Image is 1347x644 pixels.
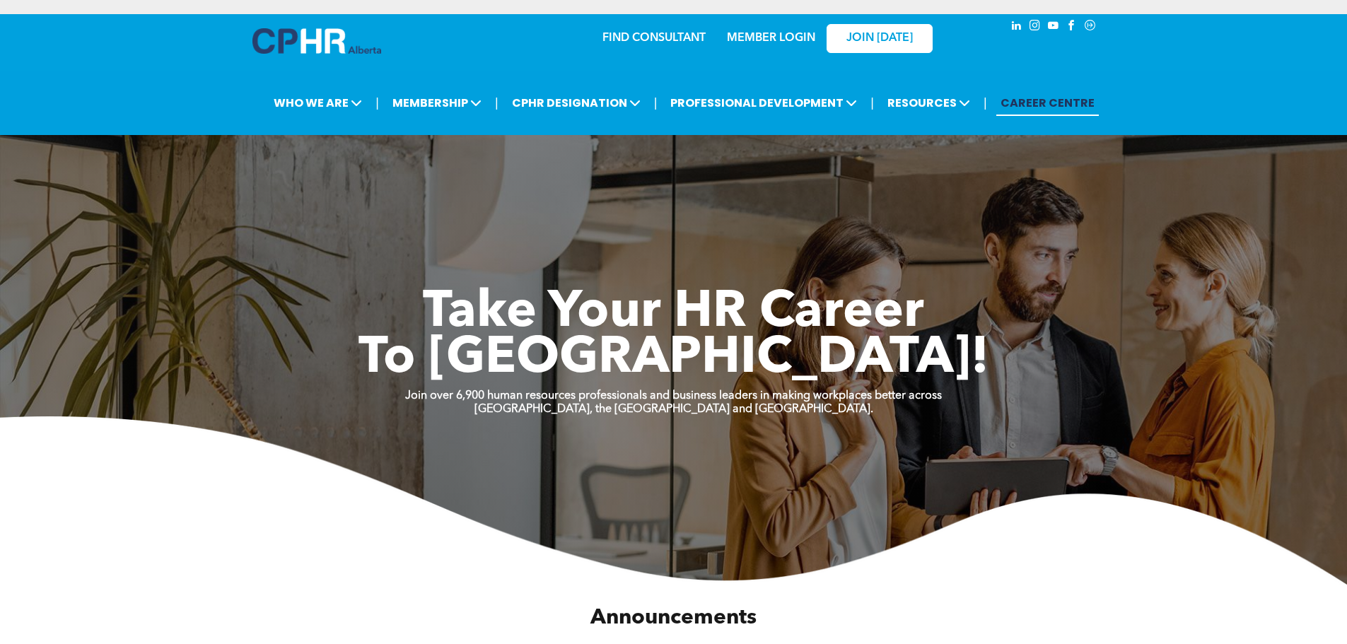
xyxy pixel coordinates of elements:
a: MEMBER LOGIN [727,33,815,44]
li: | [870,88,874,117]
a: youtube [1046,18,1061,37]
a: instagram [1027,18,1043,37]
img: A blue and white logo for cp alberta [252,28,381,54]
a: FIND CONSULTANT [602,33,706,44]
a: Social network [1083,18,1098,37]
span: Announcements [590,607,757,628]
li: | [375,88,379,117]
a: facebook [1064,18,1080,37]
span: RESOURCES [883,90,974,116]
span: To [GEOGRAPHIC_DATA]! [358,334,989,385]
span: Take Your HR Career [423,288,924,339]
a: JOIN [DATE] [827,24,933,53]
span: MEMBERSHIP [388,90,486,116]
a: CAREER CENTRE [996,90,1099,116]
span: WHO WE ARE [269,90,366,116]
span: CPHR DESIGNATION [508,90,645,116]
li: | [984,88,987,117]
span: JOIN [DATE] [846,32,913,45]
li: | [495,88,498,117]
li: | [654,88,658,117]
a: linkedin [1009,18,1025,37]
strong: [GEOGRAPHIC_DATA], the [GEOGRAPHIC_DATA] and [GEOGRAPHIC_DATA]. [474,404,873,415]
strong: Join over 6,900 human resources professionals and business leaders in making workplaces better ac... [405,390,942,402]
span: PROFESSIONAL DEVELOPMENT [666,90,861,116]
